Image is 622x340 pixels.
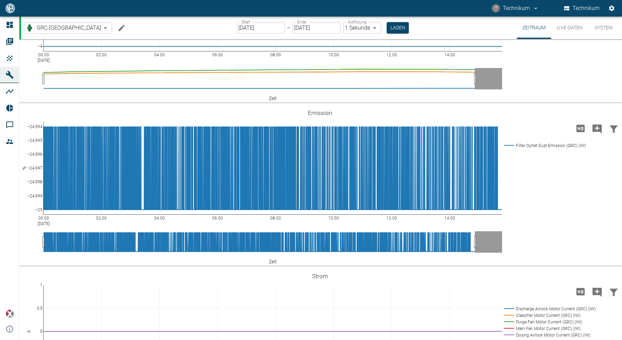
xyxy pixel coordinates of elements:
span: Hohe Auflösung [572,288,589,294]
button: Laden [387,22,409,33]
a: GRC-[GEOGRAPHIC_DATA] [26,24,101,32]
span: Hohe Auflösung [572,125,589,131]
button: System [588,17,619,39]
button: Daten filtern [605,283,622,301]
img: Xplore Logo [6,310,14,318]
div: 1 Sekunde [343,22,381,33]
button: technikum@nea-x.de [491,2,540,14]
button: Live-Daten [551,17,588,39]
input: DD.MM.YYYY [292,22,340,33]
div: T [492,4,500,12]
img: logo [5,3,16,13]
p: – [287,24,290,32]
button: Kommentar hinzufügen [589,119,605,137]
span: GRC-[GEOGRAPHIC_DATA] [37,24,101,32]
label: Start [242,19,250,25]
button: Einstellungen [605,2,618,14]
button: Technikum [563,2,601,14]
button: Machine bearbeiten [115,21,129,35]
label: Ende [297,19,306,25]
button: Kommentar hinzufügen [589,283,605,301]
label: Auflösung [348,19,367,25]
button: Zeitraum [517,17,551,39]
input: DD.MM.YYYY [237,22,285,33]
button: Daten filtern [605,119,622,137]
